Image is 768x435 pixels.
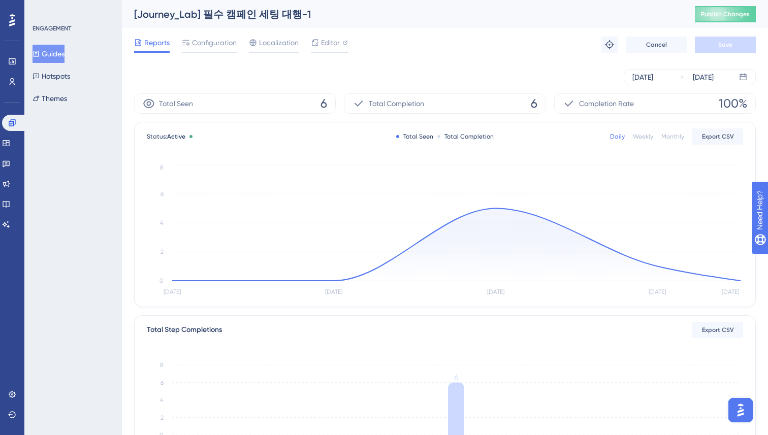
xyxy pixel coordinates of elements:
span: Configuration [192,37,237,49]
button: Guides [33,45,65,63]
tspan: [DATE] [487,288,504,295]
div: [Journey_Lab] 필수 캠페인 세팅 대행-1 [134,7,669,21]
span: Save [718,41,732,49]
tspan: 6 [454,373,458,382]
tspan: 2 [161,414,164,421]
span: Need Help? [24,3,63,15]
div: Total Seen [396,132,433,141]
tspan: 8 [160,361,164,369]
button: Export CSV [692,128,743,145]
button: Publish Changes [695,6,756,22]
span: Export CSV [702,132,734,141]
span: Export CSV [702,326,734,334]
tspan: [DATE] [325,288,342,295]
span: Total Seen [159,97,193,110]
tspan: 4 [160,219,164,226]
span: Completion Rate [579,97,634,110]
iframe: UserGuiding AI Assistant Launcher [725,395,756,425]
div: Total Step Completions [147,324,222,336]
span: Cancel [646,41,667,49]
div: [DATE] [632,71,653,83]
span: 100% [719,95,747,112]
div: Total Completion [437,132,494,141]
tspan: 8 [160,164,164,171]
span: Editor [321,37,340,49]
tspan: [DATE] [722,288,739,295]
span: 6 [321,95,327,112]
span: Localization [259,37,299,49]
button: Save [695,37,756,53]
div: Weekly [633,132,653,141]
tspan: [DATE] [649,288,666,295]
tspan: 6 [161,379,164,386]
tspan: 4 [160,396,164,404]
div: ENGAGEMENT [33,24,71,32]
button: Hotspots [33,67,70,85]
div: Monthly [661,132,684,141]
div: [DATE] [693,71,714,83]
span: Reports [144,37,170,49]
button: Export CSV [692,322,743,338]
tspan: 6 [161,190,164,197]
span: Publish Changes [701,10,750,18]
div: Daily [610,132,625,141]
button: Cancel [626,37,687,53]
span: 6 [531,95,537,112]
tspan: 2 [161,248,164,255]
span: Total Completion [369,97,424,110]
tspan: [DATE] [164,288,181,295]
tspan: 0 [159,277,164,284]
button: Themes [33,89,67,108]
span: Active [167,133,185,140]
span: Status: [147,132,185,141]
